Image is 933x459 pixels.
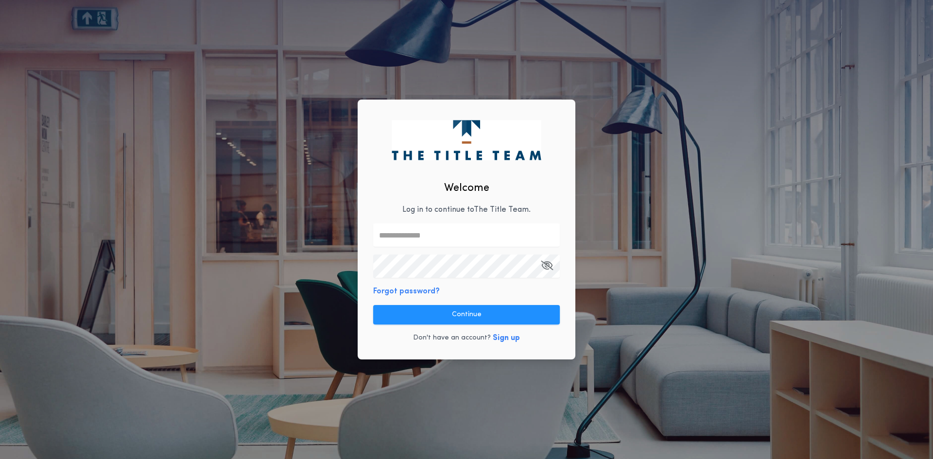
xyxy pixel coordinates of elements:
h2: Welcome [444,180,489,196]
button: Forgot password? [373,286,440,297]
img: logo [392,120,541,160]
button: Sign up [493,332,520,344]
button: Continue [373,305,560,324]
p: Don't have an account? [413,333,491,343]
p: Log in to continue to The Title Team . [402,204,531,216]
